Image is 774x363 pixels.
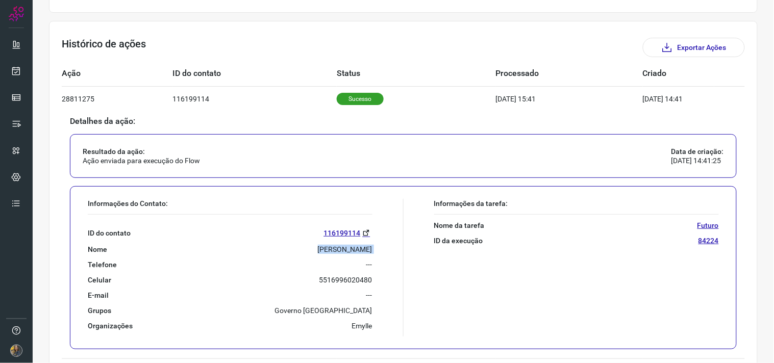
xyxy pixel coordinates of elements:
[671,156,724,165] p: [DATE] 14:41:25
[643,86,714,111] td: [DATE] 14:41
[496,86,643,111] td: [DATE] 15:41
[70,117,737,126] p: Detalhes da ação:
[83,156,200,165] p: Ação enviada para execução do Flow
[62,86,172,111] td: 28811275
[10,345,22,357] img: 7a73bbd33957484e769acd1c40d0590e.JPG
[88,306,111,315] p: Grupos
[337,93,384,105] p: Sucesso
[337,61,496,86] td: Status
[88,199,372,208] p: Informações do Contato:
[88,260,117,269] p: Telefone
[62,61,172,86] td: Ação
[643,61,714,86] td: Criado
[698,236,719,245] p: 84224
[62,38,146,57] h3: Histórico de ações
[434,199,719,208] p: Informações da tarefa:
[366,260,372,269] p: ---
[352,321,372,330] p: Emylle
[318,245,372,254] p: [PERSON_NAME]
[172,61,337,86] td: ID do contato
[172,86,337,111] td: 116199114
[643,38,745,57] button: Exportar Ações
[434,221,485,230] p: Nome da tarefa
[88,245,107,254] p: Nome
[88,228,131,238] p: ID do contato
[9,6,24,21] img: Logo
[671,147,724,156] p: Data de criação:
[83,147,200,156] p: Resultado da ação:
[324,227,372,239] a: 116199114
[88,275,111,284] p: Celular
[319,275,372,284] p: 5516996020480
[697,221,719,230] p: Futuro
[434,236,483,245] p: ID da execução
[366,291,372,300] p: ---
[88,321,133,330] p: Organizações
[88,291,109,300] p: E-mail
[496,61,643,86] td: Processado
[275,306,372,315] p: Governo [GEOGRAPHIC_DATA]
